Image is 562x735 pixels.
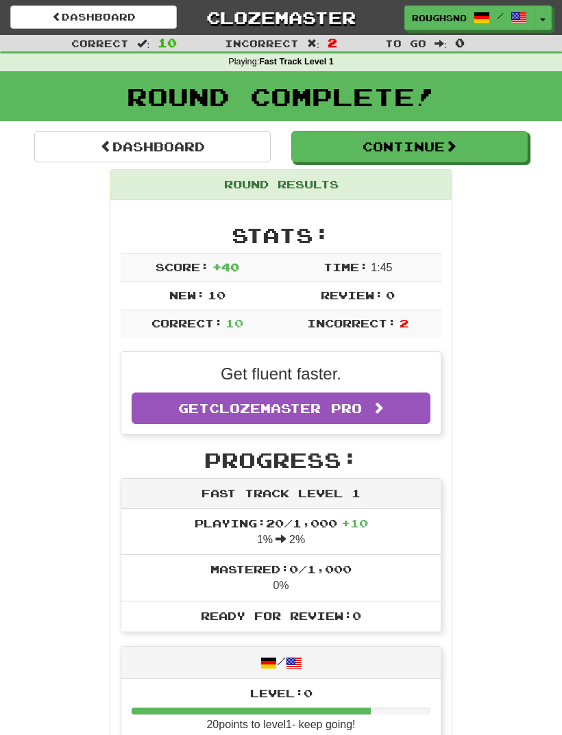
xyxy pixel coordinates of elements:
div: Fast Track Level 1 [121,479,441,509]
span: 10 [158,36,177,49]
span: 10 [208,288,225,301]
span: Review: [321,288,383,301]
span: Correct: [151,316,223,329]
strong: Fast Track Level 1 [259,57,334,66]
div: / [121,647,441,679]
button: Continue [291,131,528,162]
span: Correct [71,38,129,49]
span: RoughSnowflake1347 [412,12,467,24]
span: 0 [386,288,395,301]
span: Incorrect: [307,316,396,329]
h1: Round Complete! [5,83,557,110]
span: Incorrect [225,38,299,49]
p: Get fluent faster. [132,362,430,386]
a: GetClozemaster Pro [132,393,430,424]
li: 0% [121,554,441,601]
span: : [307,38,319,48]
h2: Progress: [121,449,441,471]
span: 0 [455,36,465,49]
span: : [435,38,447,48]
span: To go [385,38,426,49]
span: + 10 [341,516,368,530]
span: Playing: 20 / 1,000 [195,516,368,530]
span: Score: [156,260,209,273]
span: : [137,38,149,48]
span: New: [169,288,205,301]
h2: Stats: [121,224,441,247]
span: 2 [328,36,337,49]
span: / [497,11,504,21]
a: Clozemaster [197,5,364,29]
span: Mastered: 0 / 1,000 [210,562,352,575]
span: Level: 0 [250,686,313,699]
span: Ready for Review: 0 [201,609,361,622]
span: Time: [323,260,368,273]
span: 10 [225,316,243,329]
span: Clozemaster Pro [209,401,362,416]
li: 1% 2% [121,509,441,556]
span: 1 : 45 [371,262,392,273]
div: Round Results [110,170,452,200]
span: + 40 [212,260,239,273]
a: Dashboard [34,131,271,162]
span: 2 [400,316,408,329]
a: Dashboard [10,5,177,29]
a: RoughSnowflake1347 / [404,5,535,30]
